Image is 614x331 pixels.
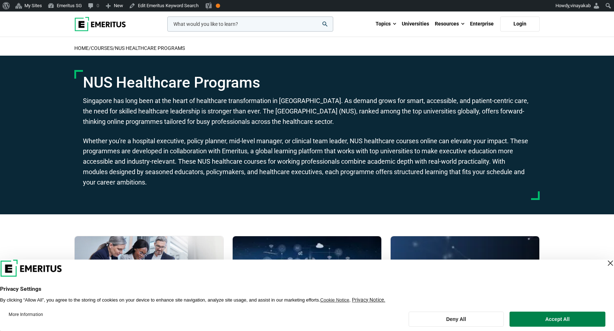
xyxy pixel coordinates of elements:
a: Login [500,17,540,32]
img: Driving Strategic Innovation: Leading Complex Initiatives for Impact | Online Digital Transformat... [75,236,223,308]
h2: / / [74,41,540,56]
a: Universities [399,11,432,37]
img: Digital Transformation: Leading People, Data & Technology | Online Strategy and Innovation Course [233,236,381,308]
span: vinayakab [570,3,591,8]
a: COURSES [91,45,113,51]
div: OK [216,4,220,8]
p: Singapore has long been at the heart of healthcare transformation in [GEOGRAPHIC_DATA]. As demand... [83,96,531,127]
a: home [74,45,89,51]
img: Building Financial Acumen for Non-Financial Managers | Online Finance Course [391,236,539,308]
a: Resources [432,11,467,37]
a: Topics [373,11,399,37]
h1: NUS Healthcare Programs [83,74,531,92]
a: Enterprise [467,11,497,37]
p: Whether you're a hospital executive, policy planner, mid-level manager, or clinical team leader, ... [83,136,531,188]
input: woocommerce-product-search-field-0 [167,17,333,32]
a: NUS Healthcare Programs [115,45,185,51]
